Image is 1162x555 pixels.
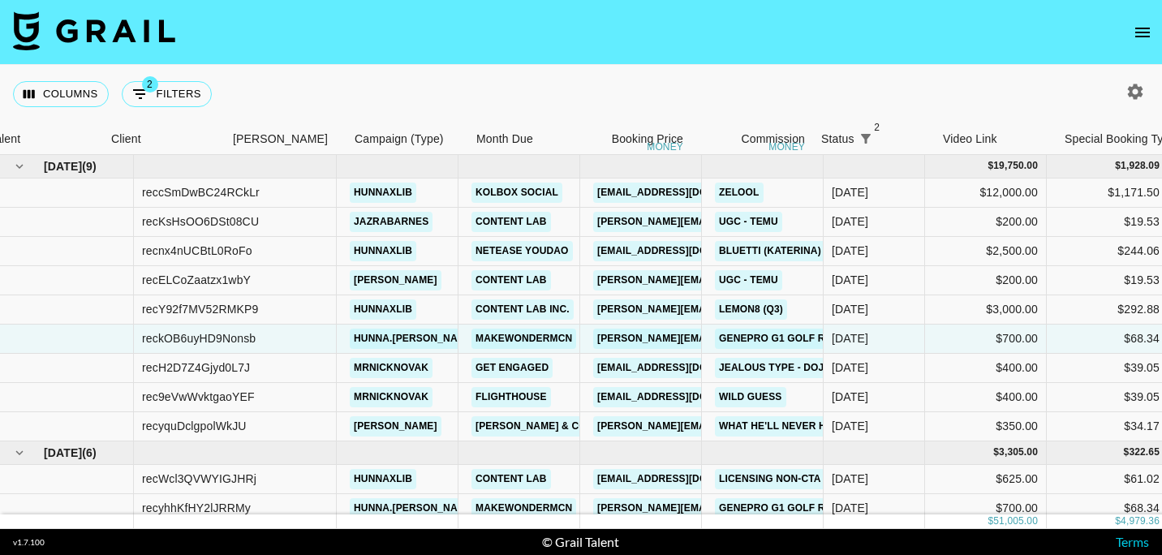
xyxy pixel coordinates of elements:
[593,416,941,437] a: [PERSON_NAME][EMAIL_ADDRESS][PERSON_NAME][DOMAIN_NAME]
[832,272,868,288] div: Sep '25
[350,212,433,232] a: jazrabarnes
[854,127,877,150] div: 2 active filters
[13,537,45,548] div: v 1.7.100
[993,159,1038,173] div: 19,750.00
[471,416,613,437] a: [PERSON_NAME] & Co LLC
[832,243,868,259] div: Sep '25
[225,123,346,155] div: Booker
[350,241,416,261] a: hunnaxlib
[350,498,480,518] a: Hunna.[PERSON_NAME]
[715,212,782,232] a: UGC - Temu
[13,81,109,107] button: Select columns
[715,183,764,203] a: Zelool
[768,142,805,152] div: money
[593,358,775,378] a: [EMAIL_ADDRESS][DOMAIN_NAME]
[142,500,251,516] div: recyhhKfHY2lJRRMy
[142,359,250,376] div: recH2D7Z4Gjyd0L7J
[142,272,251,288] div: recELCoZaatzx1wbY
[832,301,868,317] div: Sep '25
[350,469,416,489] a: hunnaxlib
[44,158,82,174] span: [DATE]
[542,534,619,550] div: © Grail Talent
[715,498,894,518] a: GenePro G1 Golf Rangefinder
[832,330,868,346] div: Sep '25
[925,179,1047,208] div: $12,000.00
[715,329,894,349] a: GenePro G1 Golf Rangefinder
[1115,514,1121,528] div: $
[350,329,480,349] a: Hunna.[PERSON_NAME]
[925,412,1047,441] div: $350.00
[999,445,1038,459] div: 3,305.00
[1121,514,1160,528] div: 4,979.36
[988,159,993,173] div: $
[350,299,416,320] a: hunnaxlib
[142,243,252,259] div: recnx4nUCBtL0RoFo
[925,383,1047,412] div: $400.00
[1115,159,1121,173] div: $
[925,494,1047,523] div: $700.00
[471,299,574,320] a: Content Lab Inc.
[346,123,468,155] div: Campaign (Type)
[832,471,868,487] div: Aug '25
[350,183,416,203] a: hunnaxlib
[1116,534,1149,549] a: Terms
[943,123,997,155] div: Video Link
[593,469,775,489] a: [EMAIL_ADDRESS][DOMAIN_NAME]
[925,354,1047,383] div: $400.00
[355,123,444,155] div: Campaign (Type)
[233,123,328,155] div: [PERSON_NAME]
[471,329,576,349] a: makewondermcn
[715,270,782,290] a: UGC - Temu
[593,299,858,320] a: [PERSON_NAME][EMAIL_ADDRESS][DOMAIN_NAME]
[593,387,775,407] a: [EMAIL_ADDRESS][DOMAIN_NAME]
[832,418,868,434] div: Sep '25
[1126,16,1159,49] button: open drawer
[471,387,551,407] a: Flighthouse
[832,359,868,376] div: Sep '25
[647,142,683,152] div: money
[471,358,553,378] a: Get Engaged
[993,514,1038,528] div: 51,005.00
[142,389,255,405] div: rec9eVwWvktgaoYEF
[832,500,868,516] div: Aug '25
[471,212,551,232] a: Content Lab
[925,295,1047,325] div: $3,000.00
[142,301,258,317] div: recY92f7MV52RMKP9
[82,158,97,174] span: ( 9 )
[715,469,825,489] a: Licensing Non-CTA
[476,123,533,155] div: Month Due
[471,498,576,518] a: makewondermcn
[988,514,993,528] div: $
[8,155,31,178] button: hide children
[350,387,433,407] a: mrnicknovak
[854,127,877,150] button: Show filters
[593,498,858,518] a: [PERSON_NAME][EMAIL_ADDRESS][DOMAIN_NAME]
[612,123,683,155] div: Booking Price
[925,325,1047,354] div: $700.00
[821,123,854,155] div: Status
[350,358,433,378] a: mrnicknovak
[103,123,225,155] div: Client
[925,237,1047,266] div: $2,500.00
[111,123,141,155] div: Client
[593,183,775,203] a: [EMAIL_ADDRESS][DOMAIN_NAME]
[935,123,1057,155] div: Video Link
[877,127,900,150] button: Sort
[471,241,573,261] a: NetEase YouDao
[1121,159,1160,173] div: 1,928.09
[593,270,858,290] a: [PERSON_NAME][EMAIL_ADDRESS][DOMAIN_NAME]
[593,329,858,349] a: [PERSON_NAME][EMAIL_ADDRESS][DOMAIN_NAME]
[468,123,570,155] div: Month Due
[869,119,885,136] span: 2
[142,76,158,92] span: 2
[350,416,441,437] a: [PERSON_NAME]
[471,469,551,489] a: Content Lab
[715,387,786,407] a: wild guess
[1124,445,1130,459] div: $
[832,213,868,230] div: Sep '25
[741,123,805,155] div: Commission
[122,81,212,107] button: Show filters
[832,389,868,405] div: Sep '25
[142,213,259,230] div: recKsHsOO6DSt08CU
[715,358,857,378] a: Jealous Type - Doja Cat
